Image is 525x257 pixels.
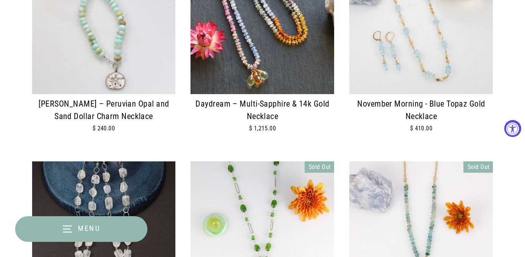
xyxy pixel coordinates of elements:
[32,98,176,123] div: [PERSON_NAME] – Peruvian Opal and Sand Dollar Charm Necklace
[78,224,101,233] span: Menu
[463,161,493,173] div: Sold Out
[305,161,335,173] div: Sold Out
[349,98,493,123] div: November Morning - Blue Topaz Gold Necklace
[15,216,147,242] button: Menu
[410,125,433,132] span: $ 410.00
[504,120,521,137] button: Accessibility Widget, click to open
[249,125,276,132] span: $ 1,215.00
[190,98,334,123] div: Daydream – Multi-Sapphire & 14k Gold Necklace
[93,125,115,132] span: $ 240.00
